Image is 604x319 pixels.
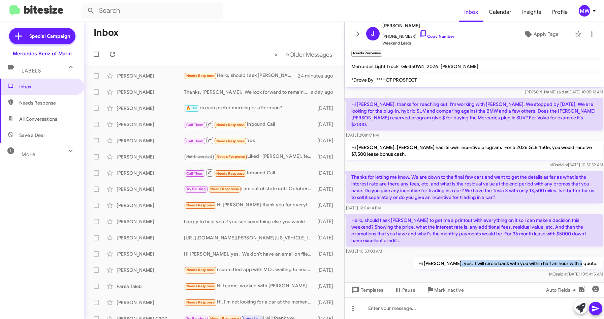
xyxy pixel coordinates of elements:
button: Next [282,48,336,61]
div: [DATE] [315,267,339,273]
span: [DATE] 2:08:17 PM [346,133,379,138]
span: Not-Interested [186,154,212,159]
div: [PERSON_NAME] [117,234,184,241]
div: [PERSON_NAME] [117,89,184,95]
span: Needs Response [186,74,215,78]
div: [DATE] [315,137,339,144]
span: Older Messages [289,51,332,58]
span: Templates [350,284,383,296]
span: » [286,50,289,59]
div: MW [579,5,590,17]
span: Pause [402,284,415,296]
span: Needs Response [216,123,245,127]
div: [DATE] [315,202,339,209]
span: Needs Response [210,187,239,191]
a: Profile [547,2,573,22]
p: Thanks for letting me know. We are down to the final few cars and want to get the details as far ... [346,171,603,203]
div: [DATE] [315,234,339,241]
div: [DATE] [315,251,339,257]
div: Hi, I'm not looking for a car at the moment. I will reach back out when I am. Thank you [184,298,315,306]
a: Insights [517,2,547,22]
div: Hi [PERSON_NAME], yes. We don't have an email on file for you. What is your email address and I'l... [184,251,315,257]
a: Copy Number [419,34,454,39]
div: happy to help you if you see something else you would consider [184,218,315,225]
span: Needs Response [217,154,245,159]
a: Calendar [483,2,517,22]
span: Weekend Leads [382,40,454,47]
span: Inbox [459,2,483,22]
div: i submitted app with MO.. waiting to hear back first [184,266,315,274]
div: Inbound Call [184,120,315,128]
div: [DATE] [315,283,339,290]
span: ***HOT PROSPECT [376,77,417,83]
span: Needs Response [186,284,215,288]
div: Parsa Taleb [117,283,184,290]
span: Try Pausing [186,187,206,191]
div: a day ago [311,89,339,95]
span: Inbox [19,83,76,90]
div: [URL][DOMAIN_NAME][PERSON_NAME][US_VEHICLE_IDENTIFICATION_NUMBER] [184,234,315,241]
span: Needs Response [216,139,245,143]
span: All Conversations [19,116,57,122]
div: I am out of state until October But at this time, I think we are picking a Range Rover Thank you ... [184,185,315,193]
span: Needs Response [216,171,245,176]
span: Needs Response [186,268,215,272]
nav: Page navigation example [271,48,336,61]
span: [DATE] 10:30:03 AM [346,249,382,254]
div: Mercedes Benz of Marin [13,50,72,57]
span: Call Them [186,139,204,143]
div: [PERSON_NAME] [117,105,184,112]
div: [PERSON_NAME] [117,218,184,225]
span: said at [556,89,568,94]
span: MO [DATE] 10:37:39 AM [549,162,603,167]
button: Previous [270,48,282,61]
div: [PERSON_NAME] [117,137,184,144]
div: [PERSON_NAME] [117,72,184,79]
small: Needs Response [351,51,382,57]
div: Hi [PERSON_NAME] thank you for everything, but we decided to wait. We will reach out to you soon.... [184,201,315,209]
div: [DATE] [315,299,339,306]
span: [PERSON_NAME] [382,22,454,30]
span: Needs Response [186,203,215,207]
div: [DATE] [315,121,339,128]
div: Inbound Call [184,169,315,177]
div: [PERSON_NAME] [117,186,184,193]
span: 🔥 Hot [186,106,198,110]
div: [PERSON_NAME] [117,202,184,209]
span: Mark Inactive [434,284,464,296]
span: Special Campaign [29,33,70,39]
p: Hello, should I ask [PERSON_NAME] to get me a printout with everything on it so I can make a deci... [346,214,603,246]
button: Auto Fields [541,284,584,296]
button: Templates [345,284,389,296]
div: Hello, should I ask [PERSON_NAME] to get me a printout with everything on it so I can make a deci... [184,72,298,80]
div: [PERSON_NAME] [117,299,184,306]
span: J [371,28,375,39]
span: 2026 [427,63,438,69]
div: [DATE] [315,186,339,193]
p: Hi [PERSON_NAME], yes. I will circle back with you within half an hour with a quote. [413,257,603,269]
span: Apply Tags [534,28,558,40]
span: Call Them [186,123,204,127]
p: Hi [PERSON_NAME], thanks for reaching out. I'm working with [PERSON_NAME]. We stopped by [DATE]. ... [346,98,603,130]
span: Labels [22,68,41,74]
div: Liked “[PERSON_NAME], feel free to contact me at any time with any questions” [184,153,315,161]
span: [DATE] 12:04:14 PM [346,205,381,210]
span: Mercedes Light Truck [351,63,399,69]
input: Search [82,3,223,19]
button: Mark Inactive [421,284,469,296]
span: Gle350W4 [401,63,424,69]
span: *Drove By [351,77,374,83]
span: Call Them [186,171,204,176]
div: Yes [184,136,315,145]
div: Hi I came, worked with [PERSON_NAME], and I left my sunglasses in the dealership, please let me k... [184,282,315,290]
p: Hi [PERSON_NAME], [PERSON_NAME] has its own incentive program. For a 2026 GLE 450e, you would rec... [346,141,603,160]
div: [DATE] [315,153,339,160]
div: [DATE] [315,218,339,225]
div: [PERSON_NAME] [117,170,184,176]
button: Pause [389,284,421,296]
div: [DATE] [315,105,339,112]
div: [PERSON_NAME] [117,121,184,128]
span: said at [556,162,568,167]
span: Needs Response [19,99,76,106]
